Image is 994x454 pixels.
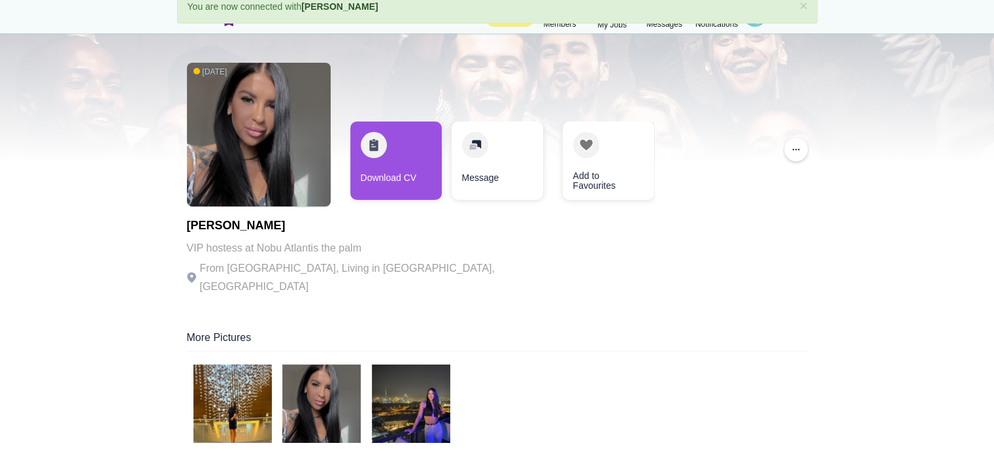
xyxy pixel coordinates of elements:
[784,138,808,161] button: ...
[646,18,682,31] span: Messages
[543,18,576,31] span: Members
[452,122,543,200] a: Message
[695,18,738,31] span: Notifications
[452,122,543,206] div: 2 / 3
[553,122,644,206] div: 3 / 3
[563,122,654,200] a: Add to Favourites
[350,122,442,206] div: 1 / 3
[187,219,546,233] h1: [PERSON_NAME]
[597,18,627,31] span: My Jobs
[187,239,546,257] p: VIP hostess at Nobu Atlantis the palm
[187,331,808,351] div: More Pictures
[187,259,546,296] p: From [GEOGRAPHIC_DATA], Living in [GEOGRAPHIC_DATA], [GEOGRAPHIC_DATA]
[350,122,442,200] a: Download CV
[301,1,378,12] a: [PERSON_NAME]
[193,67,227,78] span: [DATE]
